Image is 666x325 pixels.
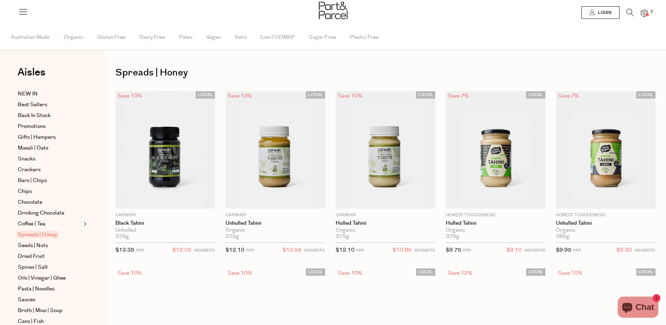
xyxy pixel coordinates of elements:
span: Snacks [18,155,35,163]
p: Carwari [336,212,435,218]
span: Crackers [18,166,41,174]
div: Organic [225,227,325,233]
span: Muesli | Oats [18,144,48,152]
span: $12.05 [172,246,191,255]
a: Seeds | Nuts [18,241,81,250]
span: Sugar Free [309,25,336,50]
span: NEW IN [18,90,38,98]
a: Dried Fruit [18,252,81,261]
span: Aisles [17,65,45,80]
span: Gluten Free [97,25,126,50]
span: Organic [64,25,83,50]
span: Broth | Miso | Soup [18,306,63,315]
div: Organic [446,227,545,233]
div: Save 10% [115,91,144,101]
span: Australian Made [11,25,50,50]
div: Save 12% [446,268,474,278]
span: 385g [556,233,570,240]
a: Bars | Chips [18,176,81,185]
a: Aisles [17,67,45,85]
span: Keto [235,25,246,50]
a: Spreads | Honey [18,231,81,239]
div: Organic [556,227,656,233]
span: Spices | Salt [18,263,48,272]
inbox-online-store-chat: Shopify online store chat [616,297,660,319]
span: Paleo [179,25,192,50]
a: Coffee | Tea [18,220,81,228]
span: 7 [649,9,655,15]
span: $12.10 [225,246,244,254]
span: Dairy Free [139,25,165,50]
span: 375g [446,233,459,240]
div: Save 10% [336,268,364,278]
a: Snacks [18,155,81,163]
span: 375g [225,233,239,240]
a: Black Tahini [115,220,215,226]
span: Gifts | Hampers [18,133,56,142]
div: Save 10% [556,268,585,278]
small: MEMBERS [304,248,325,253]
a: Crackers [18,166,81,174]
a: Best Sellers [18,101,81,109]
a: Drinking Chocolate [18,209,81,217]
a: Oils | Vinegar | Ghee [18,274,81,282]
a: Promotions [18,122,81,131]
small: RRP [246,248,254,253]
span: LOCAL [526,268,545,276]
p: Honest to Goodness [556,212,656,218]
span: LOCAL [196,91,215,99]
p: Honest to Goodness [446,212,545,218]
div: Organic [336,227,435,233]
span: Sauces [18,296,35,304]
span: 375g [115,233,129,240]
a: Sauces [18,296,81,304]
span: Spreads | Honey [16,231,59,238]
span: Low FODMAP [260,25,295,50]
a: 7 [641,9,648,17]
div: Save 10% [225,268,254,278]
span: LOCAL [306,268,325,276]
span: LOCAL [416,91,435,99]
a: Pasta | Noodles [18,285,81,293]
span: LOCAL [636,91,656,99]
a: Login [581,6,620,19]
a: Broth | Miso | Soup [18,306,81,315]
span: Chips [18,187,32,196]
span: Best Sellers [18,101,47,109]
span: Login [596,10,611,16]
span: Bars | Chips [18,176,47,185]
small: MEMBERS [635,248,656,253]
a: Unhulled Tahini [556,220,656,226]
div: Save 10% [115,268,144,278]
a: Chips [18,187,81,196]
small: MEMBERS [524,248,545,253]
div: Unhulled [115,227,215,233]
a: Back In Stock [18,111,81,120]
span: $9.30 [616,246,632,255]
span: LOCAL [416,268,435,276]
img: Black Tahini [115,91,215,209]
div: Save 13% [225,91,254,101]
small: MEMBERS [414,248,435,253]
span: Promotions [18,122,45,131]
span: Coffee | Tea [18,220,45,228]
span: $9.95 [556,246,571,254]
img: Unhulled Tahini [556,91,656,209]
span: LOCAL [306,91,325,99]
span: Seeds | Nuts [18,241,48,250]
button: Expand/Collapse Coffee | Tea [82,220,87,228]
span: Chocolate [18,198,42,207]
span: $12.10 [336,246,355,254]
h1: Spreads | Honey [115,65,656,81]
span: Dried Fruit [18,252,45,261]
img: Hulled Tahini [336,91,435,209]
span: Back In Stock [18,111,51,120]
small: RRP [356,248,364,253]
span: LOCAL [636,268,656,276]
img: Part&Parcel [319,2,348,19]
a: Gifts | Hampers [18,133,81,142]
a: Hulled Tahini [446,220,545,226]
span: $9.10 [506,246,522,255]
span: LOCAL [526,91,545,99]
span: $9.75 [446,246,461,254]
